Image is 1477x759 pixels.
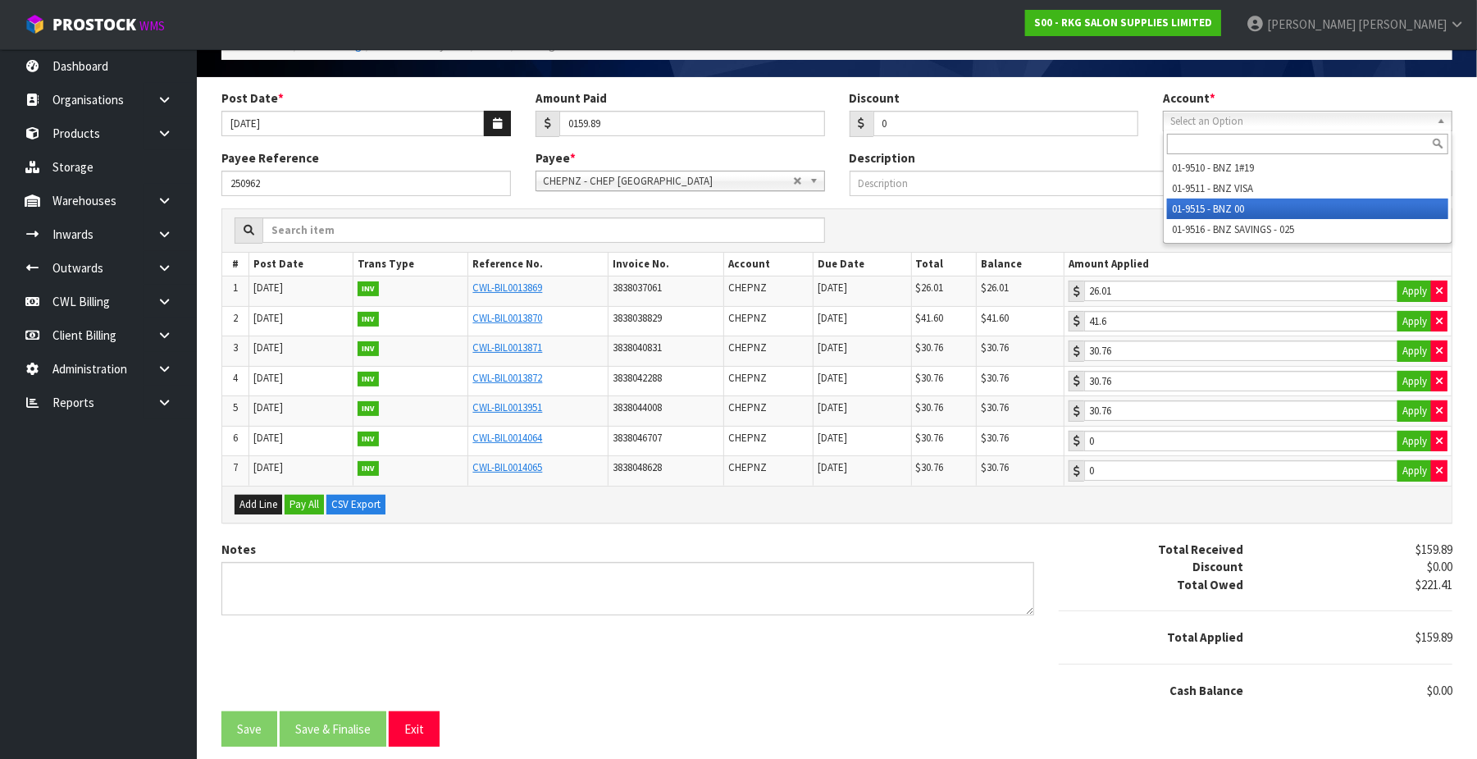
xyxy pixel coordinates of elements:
td: [DATE] [813,366,911,396]
span: $30.76 [981,400,1009,414]
label: Payee Reference [221,149,319,167]
a: Dashboard [234,37,289,53]
strong: INV [358,341,380,356]
td: 5 [222,396,249,427]
td: 3838048628 [609,456,724,486]
button: Exit [389,711,440,747]
strong: INV [358,401,380,416]
strong: Total Received [1158,542,1243,557]
span: $30.76 [916,460,944,474]
a: CWL-BIL0013872 [472,371,542,385]
span: $30.76 [981,460,1009,474]
td: 3 [222,336,249,367]
a: S00 - RKG SALON SUPPLIES LIMITED [1025,10,1221,36]
span: $221.41 [1415,577,1452,592]
button: Apply [1397,431,1432,452]
th: Balance [976,253,1064,277]
th: Account [723,253,813,277]
td: CHEPNZ [723,456,813,486]
input: Search item [262,217,825,243]
button: Apply [1397,371,1432,392]
input: Amount Paid [559,111,825,136]
td: 1 [222,277,249,307]
a: CWL-BIL0014064 [472,431,542,445]
td: [DATE] [249,336,353,367]
label: Description [850,149,916,167]
button: Save & Finalise [280,711,386,747]
li: 01-9511 - BNZ VISA [1167,178,1448,199]
span: $30.76 [916,341,944,354]
span: $30.76 [981,431,1009,445]
input: Description [850,171,1453,196]
button: Save [221,711,277,747]
label: Post Date [221,89,284,107]
td: [DATE] [249,366,353,396]
a: CWL-BIL0013871 [472,341,542,354]
input: Post Date [221,111,485,136]
td: 3838046707 [609,426,724,456]
a: CWL-BIL0013869 [472,281,542,295]
button: Apply [1397,460,1432,482]
strong: Total Applied [1167,629,1243,645]
span: Accounts Payable [376,37,467,53]
td: 3838044008 [609,396,724,427]
strong: INV [358,461,380,476]
label: Account [1163,89,1215,107]
a: Cash [481,37,507,53]
td: 3838042288 [609,366,724,396]
td: [DATE] [813,426,911,456]
span: $30.76 [916,371,944,385]
span: $0.00 [1427,559,1452,574]
th: Amount Applied [1064,253,1452,277]
span: Manage [522,37,562,53]
td: 6 [222,426,249,456]
td: CHEPNZ [723,336,813,367]
span: $26.01 [916,281,944,295]
button: Apply [1397,311,1432,332]
td: 3838040831 [609,336,724,367]
td: CHEPNZ [723,396,813,427]
td: 3838038829 [609,306,724,336]
td: [DATE] [249,456,353,486]
th: Total [911,253,976,277]
strong: INV [358,372,380,386]
td: CHEPNZ [723,306,813,336]
th: Reference No. [468,253,609,277]
a: CWL-BIL0014065 [472,460,542,474]
td: 7 [222,456,249,486]
td: CHEPNZ [723,426,813,456]
span: CHEPNZ - CHEP [GEOGRAPHIC_DATA] [543,171,793,191]
td: [DATE] [813,456,911,486]
span: $159.89 [1415,629,1452,645]
th: Due Date [813,253,911,277]
th: Trans Type [353,253,468,277]
li: 01-9515 - BNZ 00 [1167,199,1448,219]
strong: INV [358,281,380,296]
th: Post Date [249,253,353,277]
button: CSV Export [326,495,385,514]
button: Apply [1397,341,1432,362]
span: [PERSON_NAME] [1267,16,1356,32]
td: CHEPNZ [723,277,813,307]
td: 3838037061 [609,277,724,307]
span: $41.60 [981,311,1009,325]
span: $30.76 [981,341,1009,354]
span: $41.60 [916,311,944,325]
span: $159.89 [1415,542,1452,557]
span: Select an Option [1170,112,1430,131]
strong: INV [358,312,380,327]
a: CWL-BIL0013870 [472,311,542,325]
span: $30.76 [916,400,944,414]
td: [DATE] [249,396,353,427]
td: [DATE] [813,277,911,307]
strong: Cash Balance [1169,683,1243,698]
td: [DATE] [249,426,353,456]
a: CWL-BIL0013951 [472,400,542,414]
span: $26.01 [981,281,1009,295]
td: [DATE] [813,306,911,336]
th: Invoice No. [609,253,724,277]
span: $30.76 [916,431,944,445]
button: Pay All [285,495,324,514]
strong: INV [358,432,380,446]
li: 01-9510 - BNZ 1#19 [1167,158,1448,178]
